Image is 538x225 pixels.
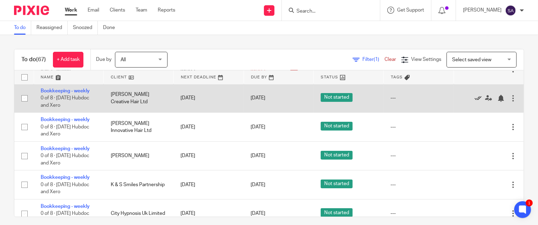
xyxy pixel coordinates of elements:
span: View Settings [411,57,441,62]
span: Not started [321,151,353,160]
span: 0 of 8 · [DATE] Hubdoc and Xero [41,96,89,108]
a: Bookkeeping - weekly [41,175,90,180]
td: [PERSON_NAME] Creative Hair Ltd [104,84,174,112]
a: Snoozed [73,21,98,35]
td: [DATE] [173,170,244,199]
h1: To do [21,56,46,63]
td: [PERSON_NAME] Innovative Hair Ltd [104,113,174,141]
span: Get Support [397,8,424,13]
span: [DATE] [251,153,265,158]
td: [PERSON_NAME] [104,141,174,170]
a: Clear [384,57,396,62]
span: Tags [391,75,403,79]
a: Bookkeeping - weekly [41,117,90,122]
div: --- [391,124,447,131]
td: K & S Smiles Partnership [104,170,174,199]
p: Due by [96,56,111,63]
span: 0 of 8 · [DATE] Hubdoc and Xero [41,211,89,223]
span: [DATE] [251,211,265,216]
div: --- [391,181,447,188]
a: Clients [110,7,125,14]
div: --- [391,152,447,159]
a: Bookkeeping - weekly [41,146,90,151]
a: Done [103,21,120,35]
span: [DATE] [251,96,265,101]
a: + Add task [53,52,83,68]
a: To do [14,21,31,35]
a: Reports [158,7,175,14]
span: (1) [374,57,379,62]
span: 0 of 8 · [DATE] Hubdoc and Xero [41,153,89,166]
a: Bookkeeping - weekly [41,204,90,209]
span: All [121,57,126,62]
div: --- [391,94,447,101]
td: [DATE] [173,113,244,141]
div: --- [391,210,447,217]
a: Mark as done [475,94,485,101]
span: [DATE] [251,182,265,187]
a: Email [88,7,99,14]
span: Not started [321,122,353,131]
a: Work [65,7,77,14]
span: 0 of 8 · [DATE] Hubdoc and Xero [41,182,89,195]
p: [PERSON_NAME] [463,7,502,14]
img: svg%3E [505,5,516,16]
span: Filter [362,57,384,62]
span: Select saved view [452,57,491,62]
input: Search [296,8,359,15]
span: 0 of 8 · [DATE] Hubdoc and Xero [41,125,89,137]
div: 1 [526,199,533,206]
a: Reassigned [36,21,68,35]
a: Team [136,7,147,14]
img: Pixie [14,6,49,15]
td: [DATE] [173,141,244,170]
span: (67) [36,57,46,62]
span: [DATE] [251,125,265,129]
span: Not started [321,208,353,217]
a: Bookkeeping - weekly [41,89,90,93]
span: Not started [321,180,353,188]
span: Not started [321,93,353,102]
td: [DATE] [173,84,244,112]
